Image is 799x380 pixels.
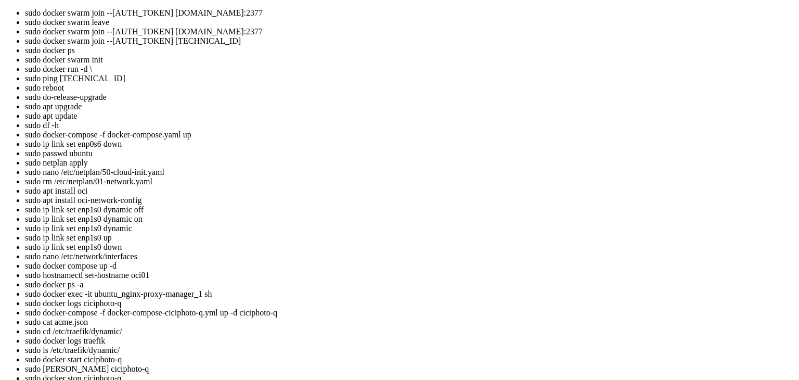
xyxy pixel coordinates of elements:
li: sudo [PERSON_NAME] ciciphoto-q [25,364,795,374]
li: sudo do-release-upgrade [25,93,795,102]
div: (21, 29) [96,261,100,270]
x-row: 77 [4,234,663,243]
x-row: * Documentation: [URL][DOMAIN_NAME] [4,22,663,31]
li: sudo ip link set enp1s0 down [25,243,795,252]
li: sudo netplan apply [25,158,795,168]
li: sudo docker swarm join --[AUTH_TOKEN] [DOMAIN_NAME]:2377 [25,27,795,36]
li: sudo reboot [25,83,795,93]
x-row: Last login: [DATE] from [TECHNICAL_ID] [4,217,663,225]
span: ubuntu@oci02 [4,225,54,234]
li: sudo ping [TECHNICAL_ID] [25,74,795,83]
li: sudo apt upgrade [25,102,795,111]
x-row: : $ sudo [4,261,663,270]
li: sudo passwd ubuntu [25,149,795,158]
x-row: Expanded Security Maintenance for Applications is not enabled. [4,128,663,137]
x-row: To see these additional updates run: apt list --upgradable [4,155,663,163]
li: sudo apt update [25,111,795,121]
li: sudo df -h [25,121,795,130]
li: sudo docker run -d \ [25,65,795,74]
span: ~ [58,261,62,269]
li: sudo docker swarm join --[AUTH_TOKEN] [TECHNICAL_ID] [25,36,795,46]
li: sudo nano /etc/network/interfaces [25,252,795,261]
li: sudo docker logs ciciphoto-q [25,299,795,308]
li: sudo docker ps [25,46,795,55]
li: sudo ip link set enp1s0 up [25,233,795,243]
x-row: * Support: [URL][DOMAIN_NAME] [4,40,663,48]
x-row: *** System restart required *** [4,208,663,217]
li: sudo docker exec -it ubuntu_nginx-proxy-manager_1 sh [25,289,795,299]
li: sudo docker start ciciphoto-q [25,355,795,364]
x-row: System load: 0.03 Processes: 210 [4,75,663,84]
x-row: arm/join": dial unix /var/run/docker.sock: connect: permission denied [4,252,663,261]
li: sudo apt install oci-network-config [25,196,795,205]
li: sudo apt install oci [25,186,795,196]
li: sudo docker logs traefik [25,336,795,346]
li: sudo cat acme.json [25,318,795,327]
span: ~ [58,225,62,234]
li: sudo docker-compose -f docker-compose-ciciphoto-q.yml up -d ciciphoto-q [25,308,795,318]
x-row: System information as of [DATE] [4,57,663,66]
li: sudo nano /etc/netplan/50-cloud-init.yaml [25,168,795,177]
x-row: Swap usage: 0% [4,102,663,110]
li: sudo ls /etc/traefik/dynamic/ [25,346,795,355]
li: sudo docker swarm leave [25,18,795,27]
x-row: permission denied while trying to connect to the Docker daemon socket at unix:///var/run/docker.s... [4,243,663,252]
x-row: Learn more about enabling ESM Apps service at [URL][DOMAIN_NAME] [4,181,663,190]
li: sudo docker compose up -d [25,261,795,271]
li: sudo ip link set enp0s6 down [25,140,795,149]
x-row: * Management: [URL][DOMAIN_NAME] [4,31,663,40]
span: ubuntu@oci02 [4,261,54,269]
x-row: Usage of /: 27.5% of 48.28GB Users logged in: 0 [4,84,663,93]
li: sudo rm /etc/netplan/01-network.yaml [25,177,795,186]
x-row: 1 additional security update can be applied with ESM Apps. [4,172,663,181]
li: sudo ip link set enp1s0 dynamic on [25,214,795,224]
li: sudo docker ps -a [25,280,795,289]
li: sudo cd /etc/traefik/dynamic/ [25,327,795,336]
li: sudo docker swarm init [25,55,795,65]
li: sudo ip link set enp1s0 dynamic off [25,205,795,214]
li: sudo hostnamectl set-hostname oci01 [25,271,795,280]
li: sudo docker swarm join --[AUTH_TOKEN] [DOMAIN_NAME]:2377 [25,8,795,18]
x-row: : $ docker swarm join --[AUTH_TOKEN] [DOMAIN_NAME]:23 [4,225,663,234]
li: sudo docker-compose -f docker-compose.yaml up [25,130,795,140]
x-row: 18 updates can be applied immediately. [4,146,663,155]
li: sudo ip link set enp1s0 dynamic [25,224,795,233]
x-row: Memory usage: 20% IPv4 address for enp0s6: [TECHNICAL_ID] [4,93,663,102]
x-row: Welcome to Ubuntu 22.04.5 LTS (GNU/Linux 6.8.0-1027-oracle aarch64) [4,4,663,13]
